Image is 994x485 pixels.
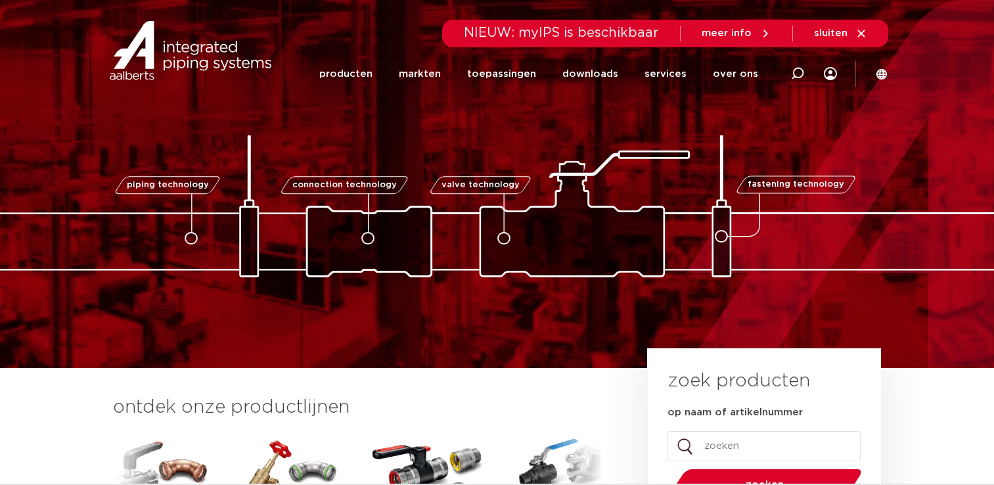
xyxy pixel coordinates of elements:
[814,28,847,38] span: sluiten
[464,26,659,39] span: NIEUW: myIPS is beschikbaar
[292,181,396,189] span: connection technology
[667,406,803,419] label: op naam of artikelnummer
[814,28,867,39] a: sluiten
[667,368,810,394] h3: zoek producten
[319,49,758,99] nav: Menu
[562,49,618,99] a: downloads
[702,28,771,39] a: meer info
[467,49,536,99] a: toepassingen
[702,28,752,38] span: meer info
[113,394,603,421] h3: ontdek onze productlijnen
[667,431,861,461] input: zoeken
[441,181,520,189] span: valve technology
[644,49,687,99] a: services
[127,181,209,189] span: piping technology
[748,181,844,189] span: fastening technology
[319,49,373,99] a: producten
[399,49,441,99] a: markten
[713,49,758,99] a: over ons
